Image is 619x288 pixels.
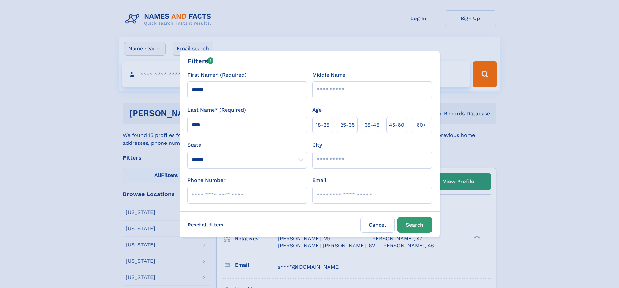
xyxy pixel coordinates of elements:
[187,176,226,184] label: Phone Number
[417,121,426,129] span: 60+
[365,121,379,129] span: 35‑45
[187,141,307,149] label: State
[187,71,247,79] label: First Name* (Required)
[312,71,345,79] label: Middle Name
[316,121,329,129] span: 18‑25
[187,106,246,114] label: Last Name* (Required)
[184,217,227,232] label: Reset all filters
[312,176,326,184] label: Email
[312,106,322,114] label: Age
[397,217,432,233] button: Search
[312,141,322,149] label: City
[340,121,355,129] span: 25‑35
[389,121,404,129] span: 45‑60
[360,217,395,233] label: Cancel
[187,56,214,66] div: Filters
